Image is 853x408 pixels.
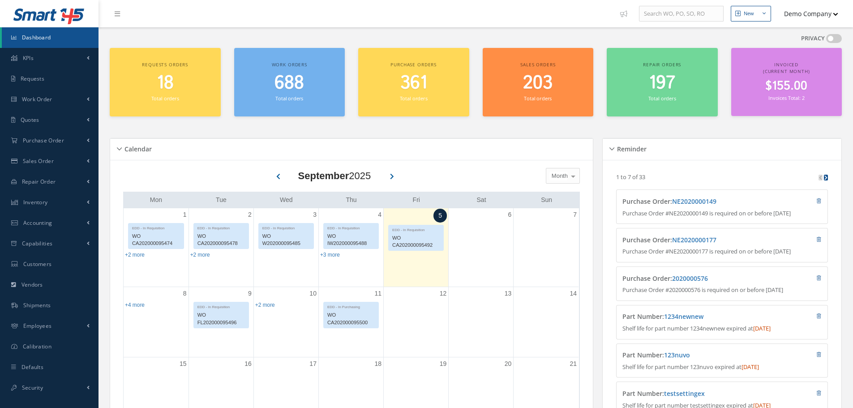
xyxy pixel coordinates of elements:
span: 203 [523,70,553,96]
a: September 5, 2025 [433,209,447,223]
span: Invoiced [774,61,798,68]
a: September 17, 2025 [308,357,318,370]
span: 197 [649,70,675,96]
a: Monday [148,194,164,206]
span: KPIs [23,54,34,62]
span: Customers [23,260,52,268]
label: PRIVACY [801,34,825,43]
span: [DATE] [753,324,771,332]
td: September 13, 2025 [449,287,514,357]
a: September 19, 2025 [438,357,449,370]
td: September 4, 2025 [318,208,383,287]
span: Repair Order [22,178,56,185]
td: September 3, 2025 [253,208,318,287]
h4: Part Number [622,390,769,398]
a: September 13, 2025 [503,287,514,300]
button: New [731,6,771,21]
a: September 9, 2025 [246,287,253,300]
a: Dashboard [2,27,99,48]
a: Requests orders 18 Total orders [110,48,221,116]
p: Shelf life for part number 1234newnew expired at [622,324,822,333]
a: September 6, 2025 [506,208,514,221]
span: Purchase orders [390,61,437,68]
a: September 1, 2025 [181,208,189,221]
span: Accounting [23,219,52,227]
a: September 3, 2025 [311,208,318,221]
h4: Purchase Order [622,236,769,244]
a: testsettingex [664,389,705,398]
a: September 20, 2025 [503,357,514,370]
div: WO CA202000095478 [194,231,249,249]
a: Show 3 more events [320,252,340,258]
span: : [670,236,716,244]
div: EDD - In Requisition [324,223,378,231]
td: September 14, 2025 [514,287,579,357]
a: Thursday [344,194,358,206]
h5: Calendar [122,142,152,153]
a: 123nuvo [664,351,690,359]
small: Total orders [524,95,552,102]
input: Search WO, PO, SO, RO [639,6,724,22]
span: Calibration [23,343,51,350]
a: Purchase orders 361 Total orders [358,48,469,116]
a: September 11, 2025 [373,287,383,300]
span: Defaults [21,363,43,371]
span: Sales orders [520,61,555,68]
div: EDD - In Requisition [194,223,249,231]
p: Shelf life for part number 123nuvo expired at [622,363,822,372]
div: WO IW202000095488 [324,231,378,249]
td: September 10, 2025 [253,287,318,357]
a: September 7, 2025 [571,208,579,221]
div: EDD - In Requisition [129,223,184,231]
a: NE2020000177 [672,236,716,244]
small: Total orders [275,95,303,102]
span: : [670,197,716,206]
td: September 9, 2025 [189,287,253,357]
a: Show 4 more events [125,302,145,308]
a: Invoiced (Current Month) $155.00 Invoices Total: 2 [731,48,842,116]
a: September 2, 2025 [246,208,253,221]
p: 1 to 7 of 33 [616,173,645,181]
a: September 21, 2025 [568,357,579,370]
span: Requests orders [142,61,188,68]
h4: Purchase Order [622,275,769,283]
td: September 6, 2025 [449,208,514,287]
a: September 16, 2025 [243,357,253,370]
a: Sales orders 203 Total orders [483,48,594,116]
a: September 8, 2025 [181,287,189,300]
button: Demo Company [776,5,838,22]
span: : [662,351,690,359]
span: : [662,389,705,398]
a: Show 2 more events [255,302,275,308]
a: NE2020000149 [672,197,716,206]
a: Show 2 more events [125,252,145,258]
span: Dashboard [22,34,51,41]
span: 361 [400,70,427,96]
h4: Part Number [622,313,769,321]
a: September 12, 2025 [438,287,449,300]
div: EDD - In Purchasing [324,302,378,310]
h5: Reminder [614,142,647,153]
div: EDD - In Requisition [259,223,313,231]
div: WO FL202000095496 [194,310,249,328]
td: September 2, 2025 [189,208,253,287]
a: Work orders 688 Total orders [234,48,345,116]
h4: Part Number [622,352,769,359]
span: Repair orders [643,61,681,68]
div: EDD - In Requisition [194,302,249,310]
td: September 5, 2025 [384,208,449,287]
div: New [744,10,754,17]
td: September 1, 2025 [124,208,189,287]
h4: Purchase Order [622,198,769,206]
small: Total orders [400,95,428,102]
a: September 14, 2025 [568,287,579,300]
span: Capabilities [22,240,53,247]
td: September 7, 2025 [514,208,579,287]
a: Repair orders 197 Total orders [607,48,718,116]
span: Work orders [272,61,307,68]
span: 688 [274,70,304,96]
span: Inventory [23,198,48,206]
span: Shipments [23,301,51,309]
small: Invoices Total: 2 [768,94,804,101]
p: Purchase Order #NE2020000149 is required on or before [DATE] [622,209,822,218]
